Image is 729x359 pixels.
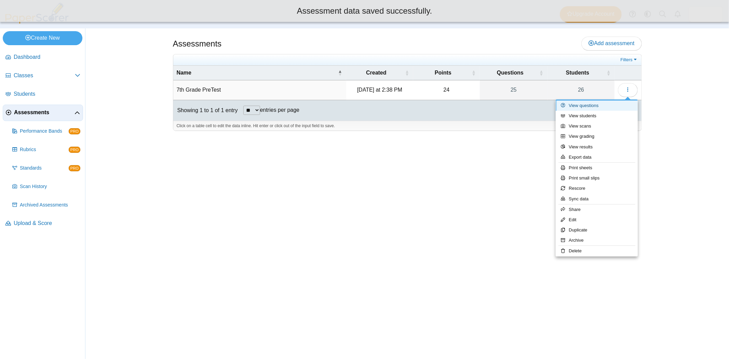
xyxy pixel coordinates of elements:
span: Students : Activate to sort [606,66,610,80]
a: Classes [3,68,83,84]
div: Assessment data saved successfully. [5,5,724,17]
a: Rescore [556,183,638,194]
div: Showing 1 to 1 of 1 entry [173,100,238,121]
span: Students [566,70,589,76]
span: Upload & Score [14,220,80,227]
a: Standards PRO [10,160,83,176]
a: Print small slips [556,173,638,183]
a: Archive [556,235,638,245]
span: Created [366,70,387,76]
span: Questions : Activate to sort [539,66,543,80]
span: Rubrics [20,146,69,153]
span: Scan History [20,183,80,190]
a: Filters [619,56,640,63]
a: Performance Bands PRO [10,123,83,139]
span: PRO [69,128,80,134]
span: Points [435,70,451,76]
span: Performance Bands [20,128,69,135]
a: Scan History [10,178,83,195]
div: Click on a table cell to edit the data inline. Hit enter or click out of the input field to save. [173,121,642,131]
label: entries per page [260,107,300,113]
a: Upload & Score [3,215,83,232]
span: Standards [20,165,69,172]
span: Questions [497,70,524,76]
a: Export data [556,152,638,162]
span: Students [14,90,80,98]
a: View results [556,142,638,152]
td: 24 [413,80,480,100]
span: Add assessment [589,40,634,46]
span: Dashboard [14,53,80,61]
a: Archived Assessments [10,197,83,213]
a: 25 [480,80,548,99]
span: Created : Activate to sort [405,66,409,80]
a: View grading [556,131,638,142]
span: Assessments [14,109,75,116]
span: PRO [69,165,80,171]
span: Classes [14,72,75,79]
a: Duplicate [556,225,638,235]
span: Points : Activate to sort [472,66,476,80]
a: Dashboard [3,49,83,66]
a: View students [556,111,638,121]
h1: Assessments [173,38,222,50]
a: Share [556,204,638,215]
span: Name : Activate to invert sorting [338,66,342,80]
a: Students [3,86,83,103]
a: Sync data [556,194,638,204]
a: Create New [3,31,82,45]
a: Delete [556,246,638,256]
span: Name [177,70,192,76]
a: Print sheets [556,163,638,173]
a: PaperScorer [3,19,71,25]
a: 26 [548,80,615,99]
span: Archived Assessments [20,202,80,209]
span: PRO [69,147,80,153]
a: Rubrics PRO [10,142,83,158]
td: 7th Grade PreTest [173,80,346,100]
a: Assessments [3,105,83,121]
a: Add assessment [581,37,642,50]
a: View questions [556,101,638,111]
a: Edit [556,215,638,225]
time: Aug 21, 2025 at 2:38 PM [357,87,402,93]
a: View scans [556,121,638,131]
